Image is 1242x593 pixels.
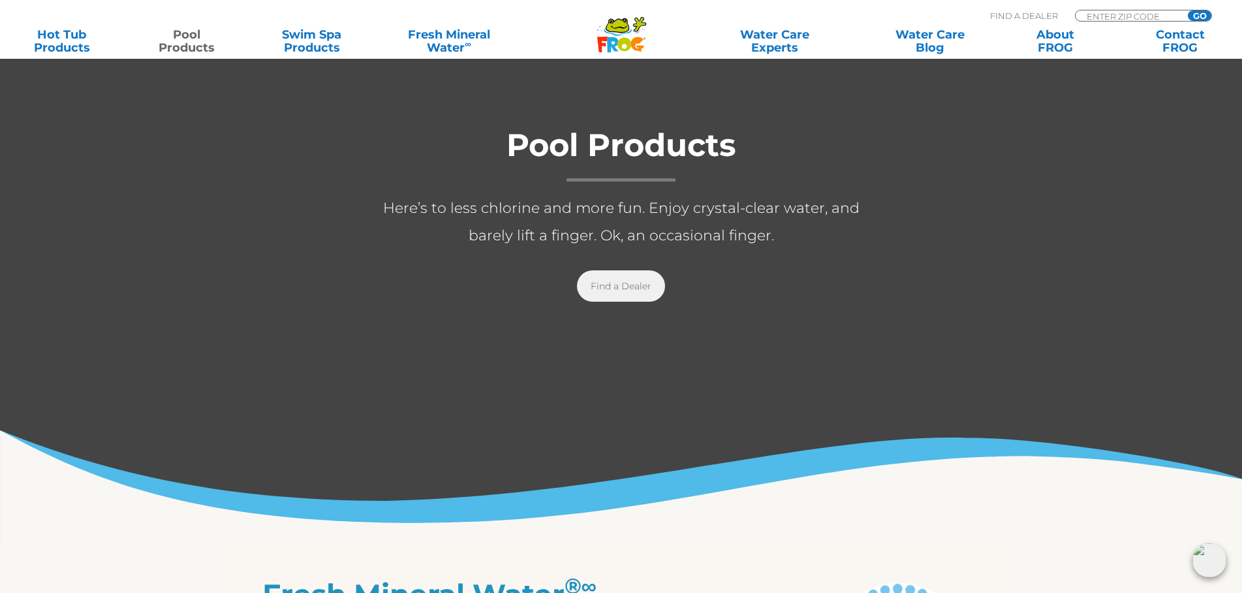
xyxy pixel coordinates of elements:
[1188,10,1211,21] input: GO
[138,28,236,54] a: PoolProducts
[696,28,854,54] a: Water CareExperts
[13,28,110,54] a: Hot TubProducts
[1132,28,1229,54] a: ContactFROG
[577,270,665,302] a: Find a Dealer
[360,128,882,182] h1: Pool Products
[263,28,360,54] a: Swim SpaProducts
[360,195,882,249] p: Here’s to less chlorine and more fun. Enjoy crystal-clear water, and barely lift a finger. Ok, an...
[1085,10,1173,22] input: Zip Code Form
[465,39,471,49] sup: ∞
[1006,28,1104,54] a: AboutFROG
[1192,543,1226,577] img: openIcon
[990,10,1058,22] p: Find A Dealer
[388,28,510,54] a: Fresh MineralWater∞
[882,28,979,54] a: Water CareBlog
